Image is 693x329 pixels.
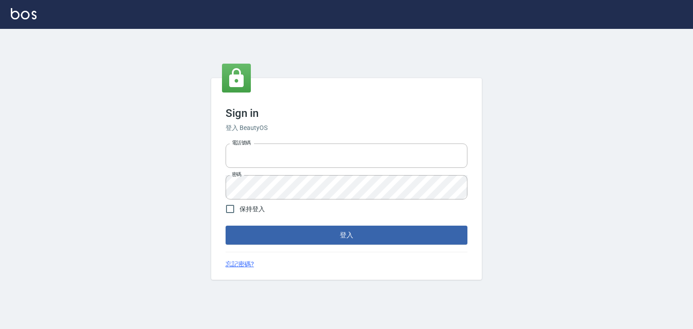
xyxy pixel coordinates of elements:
[232,171,241,178] label: 密碼
[240,204,265,214] span: 保持登入
[11,8,37,19] img: Logo
[226,123,467,133] h6: 登入 BeautyOS
[226,107,467,120] h3: Sign in
[232,139,251,146] label: 電話號碼
[226,259,254,269] a: 忘記密碼?
[226,226,467,245] button: 登入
